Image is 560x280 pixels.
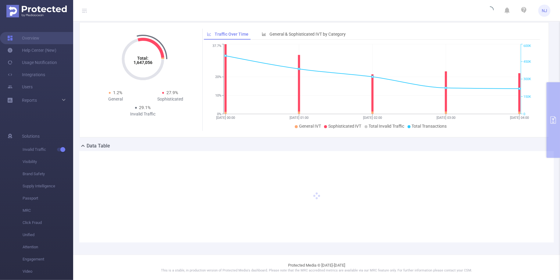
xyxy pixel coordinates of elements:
[23,217,73,229] span: Click Fraud
[212,44,221,48] tspan: 37.7%
[215,75,221,79] tspan: 20%
[23,192,73,204] span: Passport
[363,116,382,120] tspan: [DATE] 02:00
[23,229,73,241] span: Unified
[23,204,73,217] span: MRC
[88,96,143,102] div: General
[7,81,33,93] a: Users
[23,144,73,156] span: Invalid Traffic
[523,112,525,116] tspan: 0
[269,32,346,37] span: General & Sophisticated IVT by Category
[7,56,57,69] a: Usage Notification
[523,77,531,81] tspan: 300K
[215,94,221,97] tspan: 10%
[137,56,148,61] tspan: Total:
[143,96,198,102] div: Sophisticated
[22,98,37,103] span: Reports
[139,105,151,110] span: 29.1%
[328,124,362,129] span: Sophisticated IVT
[523,44,531,48] tspan: 600K
[262,32,266,36] i: icon: bar-chart
[523,95,531,99] tspan: 150K
[299,124,321,129] span: General IVT
[166,90,178,95] span: 27.9%
[510,116,529,120] tspan: [DATE] 04:00
[216,116,235,120] tspan: [DATE] 00:00
[7,69,45,81] a: Integrations
[22,94,37,106] a: Reports
[487,6,494,15] i: icon: loading
[113,90,122,95] span: 1.2%
[369,124,405,129] span: Total Invalid Traffic
[7,44,56,56] a: Help Center (New)
[23,168,73,180] span: Brand Safety
[23,241,73,253] span: Attention
[215,32,248,37] span: Traffic Over Time
[23,265,73,278] span: Video
[523,60,531,64] tspan: 450K
[134,60,152,65] tspan: 1,647,056
[6,5,67,17] img: Protected Media
[116,111,170,117] div: Invalid Traffic
[437,116,455,120] tspan: [DATE] 03:00
[23,180,73,192] span: Supply Intelligence
[88,268,545,273] p: This is a stable, in production version of Protected Media's dashboard. Please note that the MRC ...
[22,130,40,142] span: Solutions
[87,142,110,150] h2: Data Table
[207,32,211,36] i: icon: line-chart
[412,124,447,129] span: Total Transactions
[217,112,221,116] tspan: 0%
[290,116,309,120] tspan: [DATE] 01:00
[542,5,547,17] span: NJ
[23,156,73,168] span: Visibility
[23,253,73,265] span: Engagement
[7,32,39,44] a: Overview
